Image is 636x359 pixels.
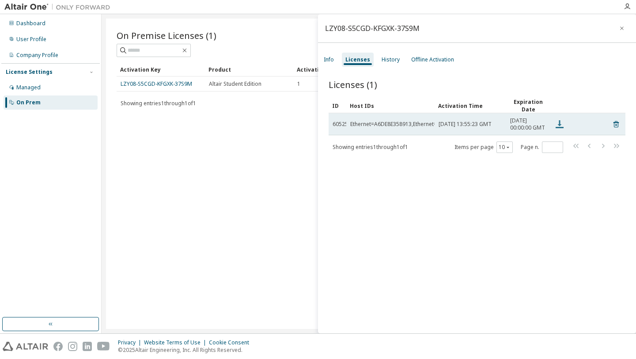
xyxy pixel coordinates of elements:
[4,3,115,11] img: Altair One
[121,80,192,88] a: LZY08-S5CGD-KFGXK-37S9M
[329,78,377,91] span: Licenses (1)
[350,99,431,113] div: Host IDs
[53,342,63,351] img: facebook.svg
[439,121,492,128] span: [DATE] 13:55:23 GMT
[23,23,97,30] div: Domain: [DOMAIN_NAME]
[120,62,201,76] div: Activation Key
[14,23,21,30] img: website_grey.svg
[25,14,43,21] div: v 4.0.25
[345,56,370,63] div: Licenses
[16,20,45,27] div: Dashboard
[297,62,378,76] div: Activation Allowed
[499,144,511,151] button: 10
[16,84,41,91] div: Managed
[510,117,546,131] span: [DATE] 00:00:00 GMT
[208,62,290,76] div: Product
[24,51,31,58] img: tab_domain_overview_orange.svg
[16,99,41,106] div: On Prem
[333,121,348,128] span: 60525
[209,80,261,88] span: Altair Student Edition
[16,36,46,43] div: User Profile
[333,143,408,151] span: Showing entries 1 through 1 of 1
[297,80,300,88] span: 1
[98,52,149,58] div: Keywords by Traffic
[521,141,563,153] span: Page n.
[411,56,454,63] div: Offline Activation
[438,99,503,113] div: Activation Time
[118,339,144,346] div: Privacy
[121,99,196,107] span: Showing entries 1 through 1 of 1
[144,339,209,346] div: Website Terms of Use
[83,342,92,351] img: linkedin.svg
[3,342,48,351] img: altair_logo.svg
[510,98,547,113] div: Expiration Date
[325,25,420,32] div: LZY08-S5CGD-KFGXK-37S9M
[68,342,77,351] img: instagram.svg
[34,52,79,58] div: Domain Overview
[209,339,254,346] div: Cookie Consent
[6,69,53,76] div: License Settings
[118,346,254,354] p: © 2025 Altair Engineering, Inc. All Rights Reserved.
[332,99,343,113] div: ID
[117,29,216,42] span: On Premise Licenses (1)
[454,141,513,153] span: Items per page
[382,56,400,63] div: History
[14,14,21,21] img: logo_orange.svg
[16,52,58,59] div: Company Profile
[324,56,334,63] div: Info
[88,51,95,58] img: tab_keywords_by_traffic_grey.svg
[97,342,110,351] img: youtube.svg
